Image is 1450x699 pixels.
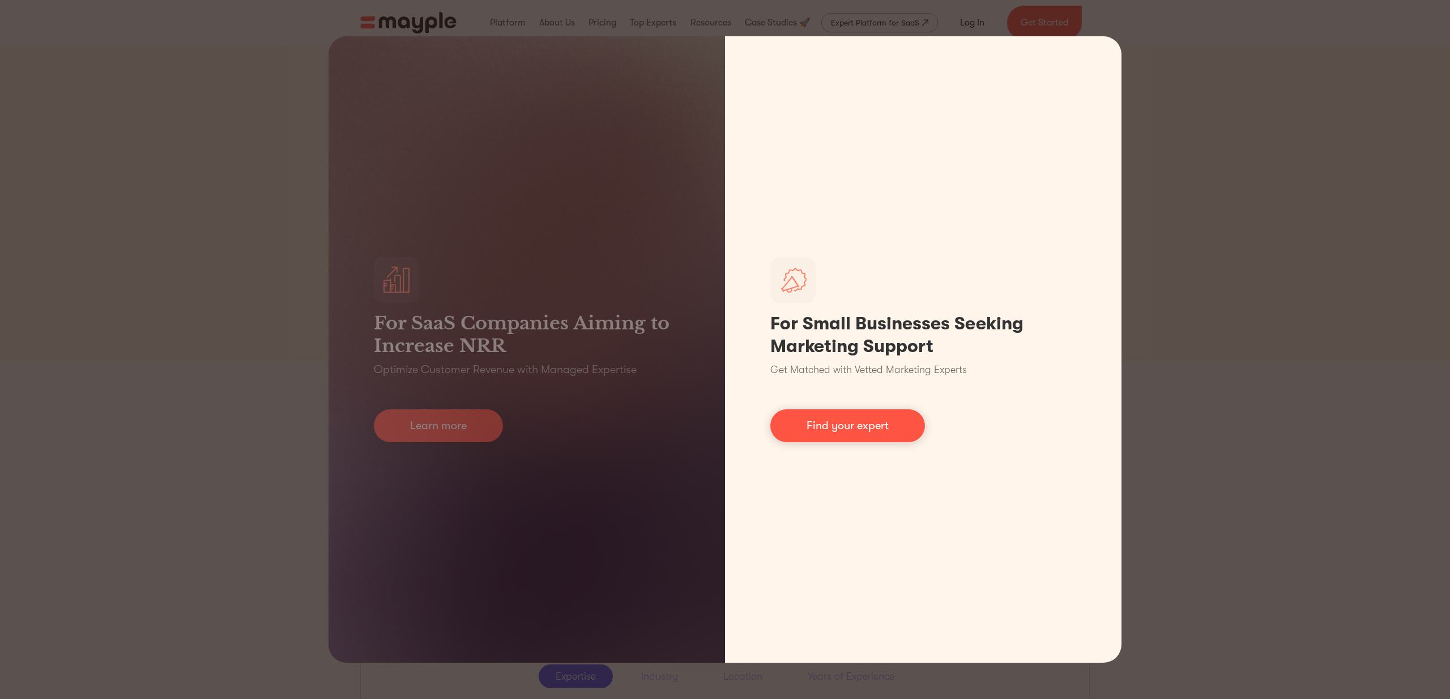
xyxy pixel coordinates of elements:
p: Optimize Customer Revenue with Managed Expertise [374,362,637,378]
a: Find your expert [770,409,925,442]
p: Get Matched with Vetted Marketing Experts [770,362,967,378]
h3: For SaaS Companies Aiming to Increase NRR [374,312,680,357]
a: Learn more [374,409,503,442]
h1: For Small Businesses Seeking Marketing Support [770,312,1076,358]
